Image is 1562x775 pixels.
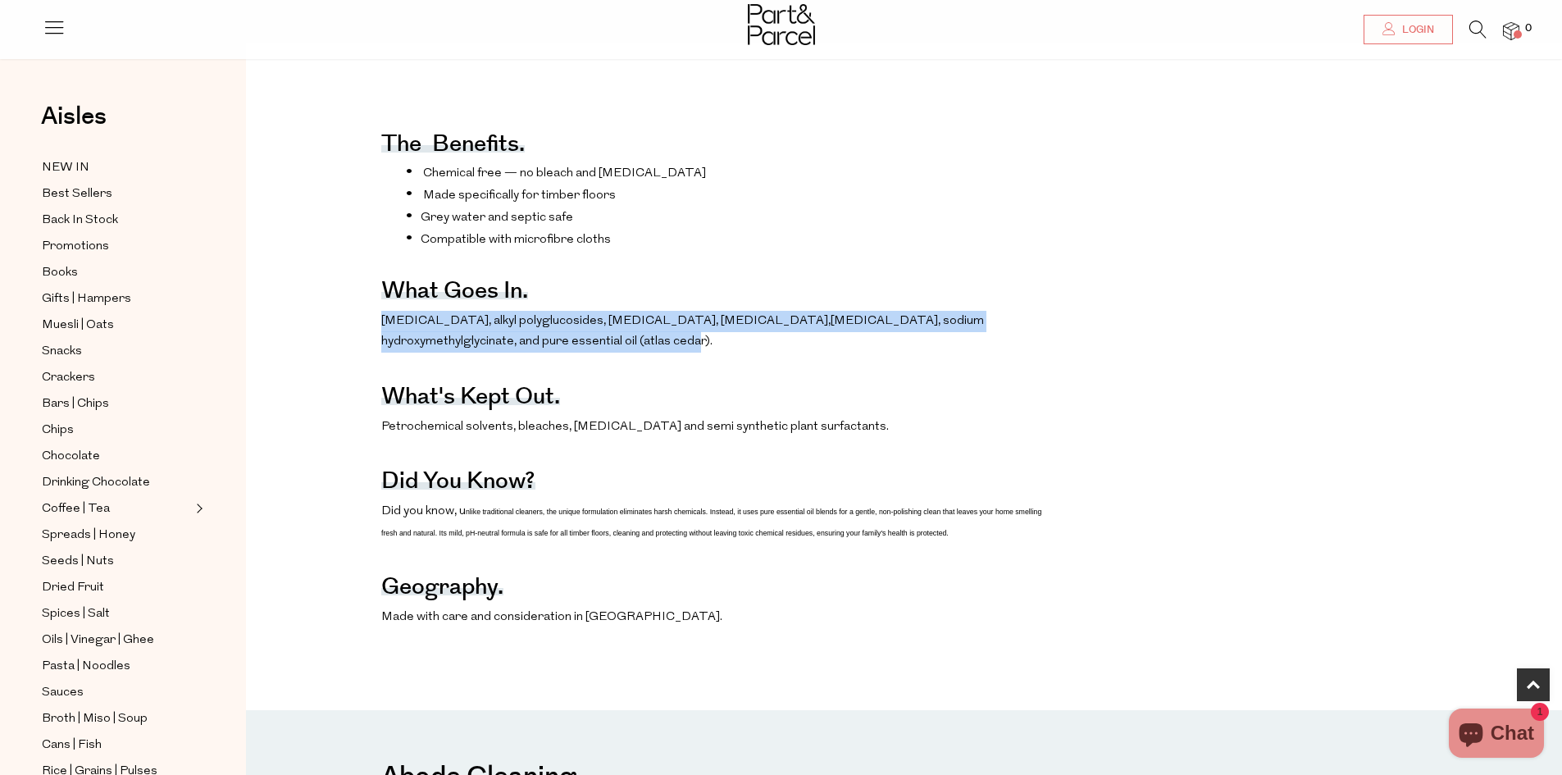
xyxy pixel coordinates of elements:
[1521,21,1536,36] span: 0
[381,141,525,153] h4: The benefits.
[381,478,535,490] h4: Did you know?
[381,508,1041,537] span: nlike traditional cleaners, the unique formulation eliminates harsh chemicals. Instead, it uses p...
[42,368,95,388] span: Crackers
[42,656,191,677] a: Pasta | Noodles
[42,394,191,414] a: Bars | Chips
[42,237,109,257] span: Promotions
[42,420,191,440] a: Chips
[42,394,109,414] span: Bars | Chips
[381,288,528,299] h4: What goes in.
[381,501,1045,543] p: Did you know, u
[406,230,1045,247] li: Compatible with microfibre cloths
[381,394,560,405] h4: What's kept out.
[42,289,191,309] a: Gifts | Hampers
[42,552,114,572] span: Seeds | Nuts
[42,367,191,388] a: Crackers
[42,525,191,545] a: Spreads | Honey
[42,341,191,362] a: Snacks
[1398,23,1434,37] span: Login
[1364,15,1453,44] a: Login
[42,657,130,677] span: Pasta | Noodles
[42,446,191,467] a: Chocolate
[42,185,112,204] span: Best Sellers
[42,289,131,309] span: Gifts | Hampers
[42,735,191,755] a: Cans | Fish
[42,578,104,598] span: Dried Fruit
[42,577,191,598] a: Dried Fruit
[381,421,889,433] span: Petrochemical solvents, bleaches, [MEDICAL_DATA] and semi synthetic plant surfactants.
[42,709,148,729] span: Broth | Miso | Soup
[423,189,616,202] span: Made specifically for timber floors
[42,604,191,624] a: Spices | Salt
[42,682,191,703] a: Sauces
[42,421,74,440] span: Chips
[42,184,191,204] a: Best Sellers
[381,315,984,349] span: [MEDICAL_DATA], alkyl polyglucosides, [MEDICAL_DATA], [MEDICAL_DATA],
[441,529,949,537] span: ts mild, pH-neutral formula is safe for all timber floors, cleaning and protecting without leavin...
[42,631,154,650] span: Oils | Vinegar | Ghee
[42,158,89,178] span: NEW IN
[192,499,203,518] button: Expand/Collapse Coffee | Tea
[42,315,191,335] a: Muesli | Oats
[42,211,118,230] span: Back In Stock
[41,104,107,145] a: Aisles
[406,208,1045,225] li: Grey water and septic safe
[42,709,191,729] a: Broth | Miso | Soup
[1444,709,1549,762] inbox-online-store-chat: Shopify online store chat
[41,98,107,134] span: Aisles
[42,447,100,467] span: Chocolate
[381,607,1045,628] p: Made with care and consideration in [GEOGRAPHIC_DATA].
[748,4,815,45] img: Part&Parcel
[42,499,191,519] a: Coffee | Tea
[1503,22,1519,39] a: 0
[42,736,102,755] span: Cans | Fish
[42,263,78,283] span: Books
[42,262,191,283] a: Books
[406,164,1045,180] li: Chemical free — no bleach and [MEDICAL_DATA]
[42,157,191,178] a: NEW IN
[42,472,191,493] a: Drinking Chocolate
[381,584,503,595] h4: Geography.
[42,210,191,230] a: Back In Stock
[42,316,114,335] span: Muesli | Oats
[42,342,82,362] span: Snacks
[42,604,110,624] span: Spices | Salt
[42,630,191,650] a: Oils | Vinegar | Ghee
[42,499,110,519] span: Coffee | Tea
[42,473,150,493] span: Drinking Chocolate
[42,683,84,703] span: Sauces
[42,551,191,572] a: Seeds | Nuts
[42,526,135,545] span: Spreads | Honey
[42,236,191,257] a: Promotions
